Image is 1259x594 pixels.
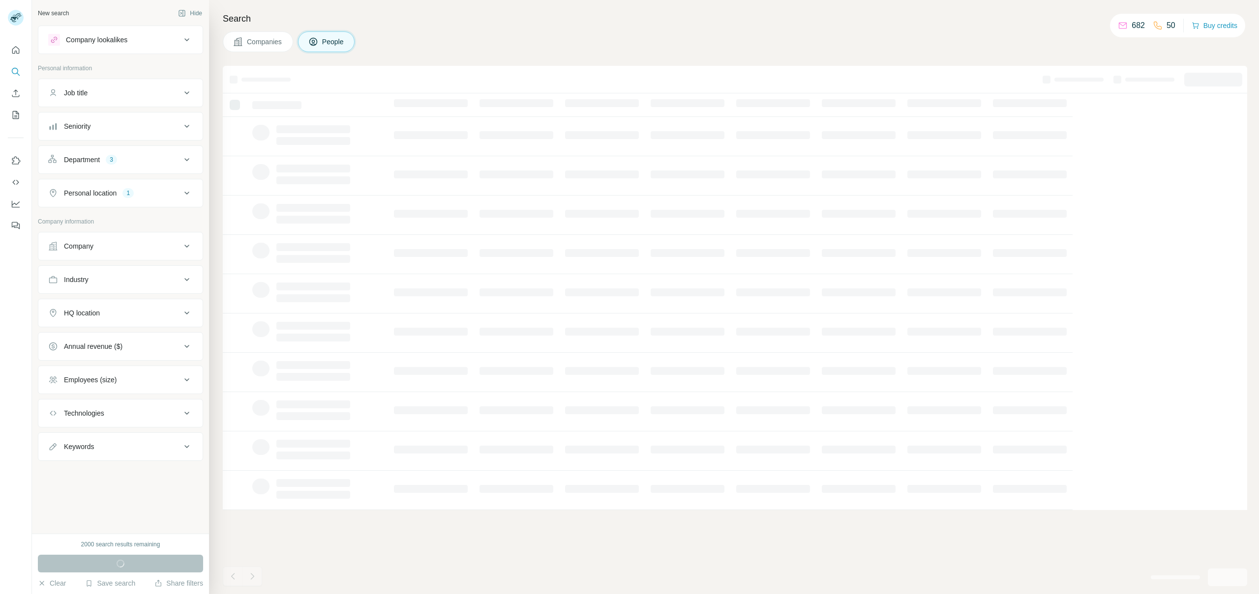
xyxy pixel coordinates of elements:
button: Employees (size) [38,368,203,392]
span: Companies [247,37,283,47]
button: Company lookalikes [38,28,203,52]
button: Technologies [38,401,203,425]
span: People [322,37,345,47]
h4: Search [223,12,1247,26]
div: Seniority [64,121,90,131]
button: Feedback [8,217,24,234]
button: Keywords [38,435,203,458]
div: Job title [64,88,88,98]
button: Search [8,63,24,81]
button: Share filters [154,578,203,588]
button: Dashboard [8,195,24,213]
button: Use Surfe API [8,173,24,191]
div: Department [64,155,100,165]
div: Employees (size) [64,375,117,385]
button: Clear [38,578,66,588]
div: Industry [64,275,89,284]
p: 50 [1167,20,1175,31]
div: Personal location [64,188,117,198]
button: Buy credits [1192,19,1237,32]
p: Company information [38,217,203,226]
button: Industry [38,268,203,291]
div: Technologies [64,408,104,418]
button: Job title [38,81,203,105]
button: Seniority [38,114,203,138]
button: Department3 [38,148,203,171]
button: Enrich CSV [8,85,24,102]
button: My lists [8,106,24,124]
div: Company [64,241,93,251]
div: Annual revenue ($) [64,341,122,351]
button: Quick start [8,41,24,59]
button: Company [38,234,203,258]
div: 2000 search results remaining [81,540,160,549]
button: Hide [171,6,209,21]
p: 682 [1132,20,1145,31]
div: Company lookalikes [66,35,127,45]
button: Use Surfe on LinkedIn [8,152,24,170]
p: Personal information [38,64,203,73]
div: 3 [106,155,117,164]
div: Keywords [64,442,94,452]
div: New search [38,9,69,18]
button: Save search [85,578,135,588]
button: Personal location1 [38,181,203,205]
div: 1 [122,189,134,198]
div: HQ location [64,308,100,318]
button: HQ location [38,301,203,325]
button: Annual revenue ($) [38,335,203,358]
